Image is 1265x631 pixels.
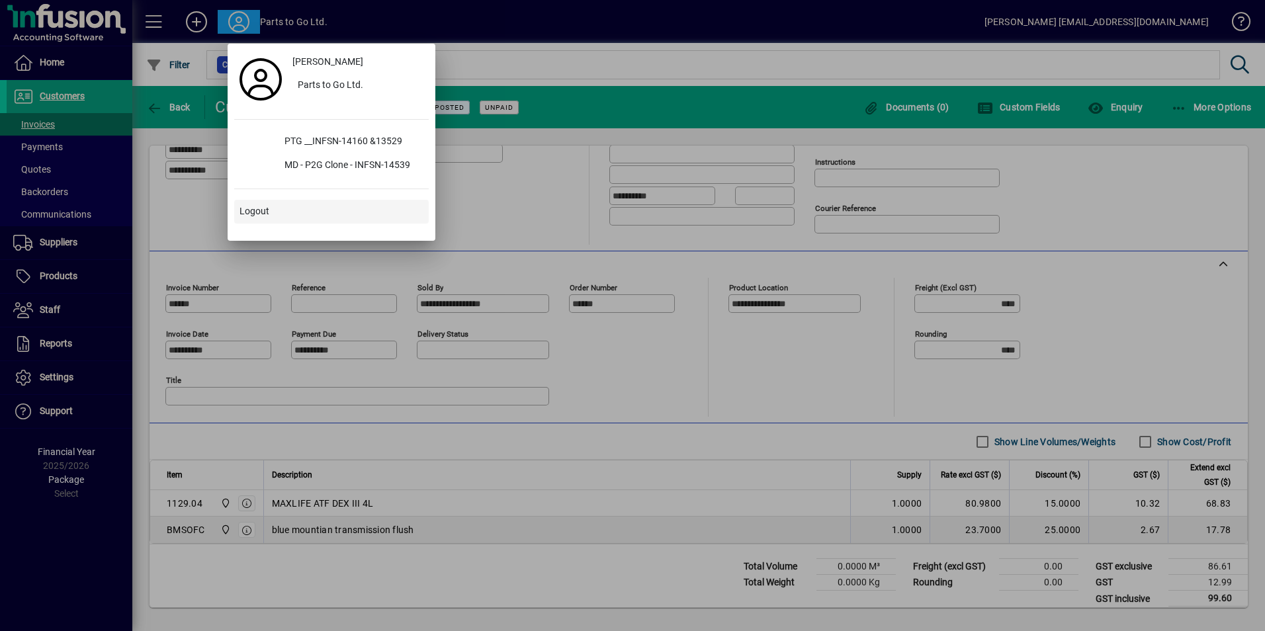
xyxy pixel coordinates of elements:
[287,74,429,98] button: Parts to Go Ltd.
[274,154,429,178] div: MD - P2G Clone - INFSN-14539
[287,50,429,74] a: [PERSON_NAME]
[234,67,287,91] a: Profile
[234,200,429,224] button: Logout
[234,130,429,154] button: PTG __INFSN-14160 &13529
[274,130,429,154] div: PTG __INFSN-14160 &13529
[292,55,363,69] span: [PERSON_NAME]
[240,204,269,218] span: Logout
[234,154,429,178] button: MD - P2G Clone - INFSN-14539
